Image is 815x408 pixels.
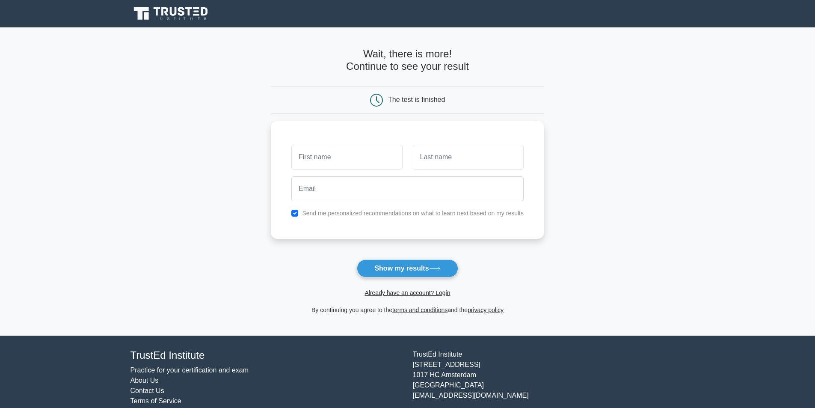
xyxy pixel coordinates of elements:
div: By continuing you agree to the and the [266,305,549,315]
a: Terms of Service [130,397,181,405]
a: Already have an account? Login [365,289,450,296]
input: Email [291,176,524,201]
a: About Us [130,377,159,384]
a: terms and conditions [392,307,448,313]
label: Send me personalized recommendations on what to learn next based on my results [302,210,524,217]
input: Last name [413,145,524,170]
button: Show my results [357,259,458,277]
a: Contact Us [130,387,164,394]
a: Practice for your certification and exam [130,366,249,374]
h4: Wait, there is more! Continue to see your result [271,48,544,73]
div: The test is finished [388,96,445,103]
h4: TrustEd Institute [130,349,403,362]
input: First name [291,145,402,170]
a: privacy policy [468,307,504,313]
